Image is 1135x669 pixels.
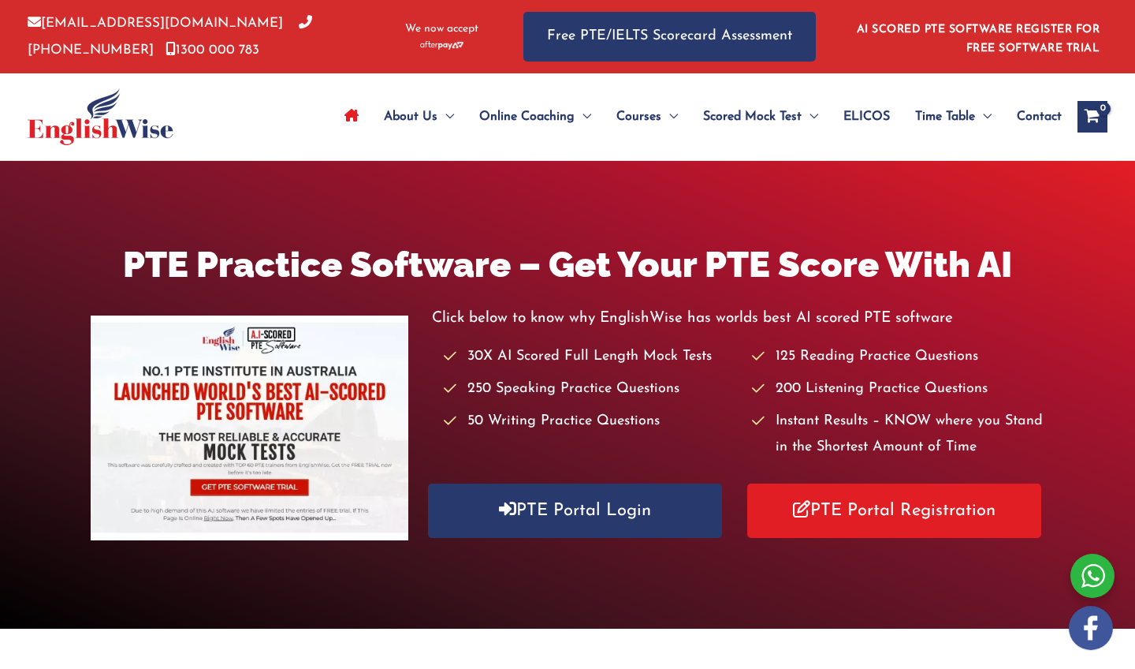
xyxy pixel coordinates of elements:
li: 30X AI Scored Full Length Mock Tests [444,344,736,370]
span: Scored Mock Test [703,89,802,144]
a: [PHONE_NUMBER] [28,17,312,56]
a: Contact [1004,89,1062,144]
p: Click below to know why EnglishWise has worlds best AI scored PTE software [432,305,1044,331]
a: PTE Portal Login [428,484,722,538]
a: About UsMenu Toggle [371,89,467,144]
li: 250 Speaking Practice Questions [444,376,736,402]
a: AI SCORED PTE SOFTWARE REGISTER FOR FREE SOFTWARE TRIAL [857,24,1100,54]
a: ELICOS [831,89,902,144]
span: Menu Toggle [802,89,818,144]
span: Menu Toggle [661,89,678,144]
img: Afterpay-Logo [420,41,463,50]
span: We now accept [405,21,478,37]
li: 50 Writing Practice Questions [444,409,736,435]
a: Scored Mock TestMenu Toggle [690,89,831,144]
span: About Us [384,89,437,144]
a: 1300 000 783 [166,43,259,57]
aside: Header Widget 1 [847,11,1107,62]
span: Menu Toggle [575,89,591,144]
img: white-facebook.png [1069,606,1113,650]
a: Free PTE/IELTS Scorecard Assessment [523,12,816,62]
span: Menu Toggle [437,89,454,144]
span: Menu Toggle [975,89,992,144]
h1: PTE Practice Software – Get Your PTE Score With AI [91,240,1044,290]
span: Online Coaching [479,89,575,144]
img: cropped-ew-logo [28,88,173,145]
span: Contact [1017,89,1062,144]
span: Time Table [915,89,975,144]
li: Instant Results – KNOW where you Stand in the Shortest Amount of Time [752,409,1044,462]
a: CoursesMenu Toggle [604,89,690,144]
img: pte-institute-main [91,316,408,540]
a: View Shopping Cart, empty [1077,101,1107,133]
a: Online CoachingMenu Toggle [467,89,604,144]
li: 200 Listening Practice Questions [752,376,1044,402]
a: [EMAIL_ADDRESS][DOMAIN_NAME] [28,17,283,30]
nav: Site Navigation: Main Menu [332,89,1062,144]
span: Courses [616,89,661,144]
span: ELICOS [843,89,890,144]
a: PTE Portal Registration [747,484,1041,538]
a: Time TableMenu Toggle [902,89,1004,144]
li: 125 Reading Practice Questions [752,344,1044,370]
